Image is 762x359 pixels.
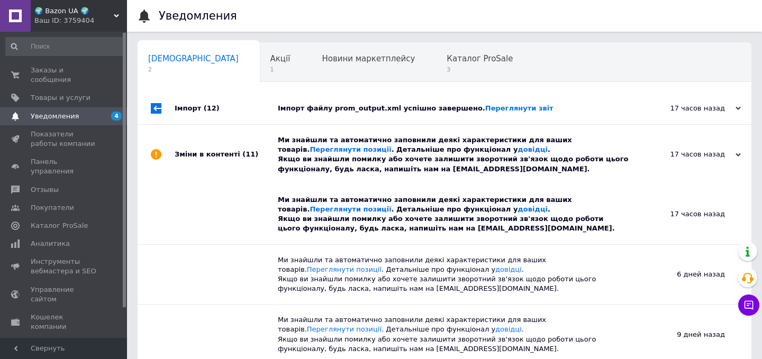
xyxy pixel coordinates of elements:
span: Инструменты вебмастера и SEO [31,257,98,276]
span: (11) [242,150,258,158]
span: [DEMOGRAPHIC_DATA] [148,54,239,63]
span: 3 [447,66,513,73]
span: 🌍 Bazon UA 🌍 [34,6,114,16]
span: Панель управления [31,157,98,176]
a: Переглянути позиції [310,205,391,213]
div: Ваш ID: 3759404 [34,16,127,25]
div: Ми знайшли та автоматично заповнили деякі характеристики для ваших товарів. . Детальніше про функ... [278,255,619,294]
div: Ми знайшли та автоматично заповнили деякі характеристики для ваших товарів. . Детальніше про функ... [278,135,635,174]
h1: Уведомления [159,10,237,22]
span: Управление сайтом [31,285,98,304]
a: Переглянути позиції [310,145,391,153]
span: Новини маркетплейсу [322,54,415,63]
a: довідці [495,325,522,333]
div: Зміни в контенті [175,125,278,185]
div: Ми знайшли та автоматично заповнили деякі характеристики для ваших товарів. . Детальніше про функ... [278,195,619,234]
div: Імпорт [175,93,278,124]
a: довідці [518,145,548,153]
button: Чат с покупателем [738,294,759,316]
span: Показатели работы компании [31,130,98,149]
span: Каталог ProSale [31,221,88,231]
div: Імпорт файлу prom_output.xml успішно завершено. [278,104,635,113]
a: довідці [495,265,522,273]
span: Отзывы [31,185,59,195]
span: Заказы и сообщения [31,66,98,85]
div: 17 часов назад [635,104,741,113]
span: Кошелек компании [31,312,98,332]
span: Аналитика [31,239,70,248]
input: Поиск [5,37,125,56]
span: 4 [111,112,122,121]
span: 1 [270,66,291,73]
span: Акції [270,54,291,63]
div: 17 часов назад [635,150,741,159]
a: довідці [518,205,548,213]
span: Каталог ProSale [447,54,513,63]
a: Переглянути позиції [307,325,382,333]
span: 2 [148,66,239,73]
div: 6 дней назад [619,245,751,305]
a: Переглянути звіт [485,104,554,112]
span: Уведомления [31,112,79,121]
div: Ми знайшли та автоматично заповнили деякі характеристики для ваших товарів. . Детальніше про функ... [278,315,619,354]
a: Переглянути позиції [307,265,382,273]
span: Покупатели [31,203,74,213]
div: 17 часов назад [619,185,751,244]
span: (12) [204,104,220,112]
span: Товары и услуги [31,93,90,103]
